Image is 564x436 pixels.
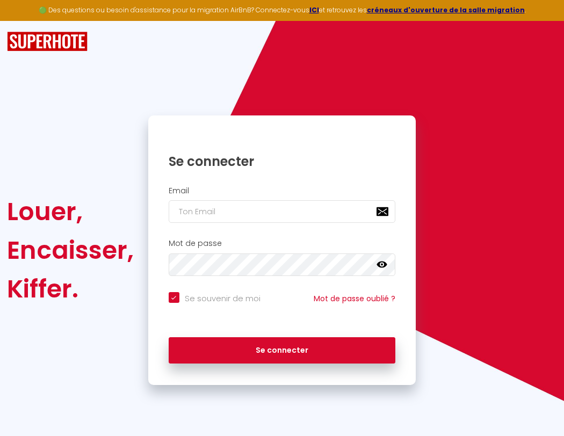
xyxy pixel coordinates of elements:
[169,153,396,170] h1: Se connecter
[367,5,525,14] a: créneaux d'ouverture de la salle migration
[314,293,395,304] a: Mot de passe oublié ?
[169,337,396,364] button: Se connecter
[169,200,396,223] input: Ton Email
[7,192,134,231] div: Louer,
[7,32,88,52] img: SuperHote logo
[7,231,134,270] div: Encaisser,
[309,5,319,14] a: ICI
[169,239,396,248] h2: Mot de passe
[169,186,396,195] h2: Email
[7,270,134,308] div: Kiffer.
